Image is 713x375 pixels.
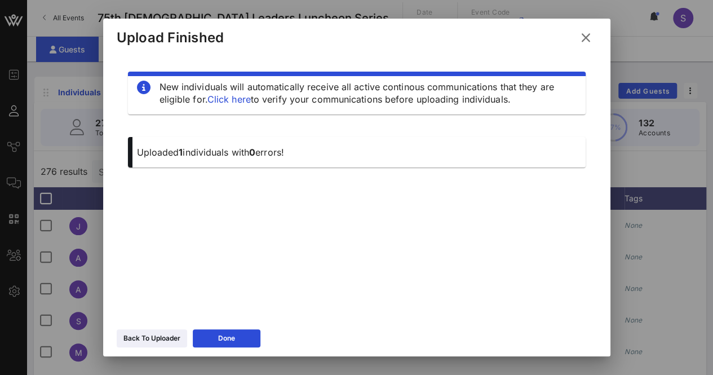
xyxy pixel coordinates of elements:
p: Uploaded individuals with errors! [137,146,577,158]
button: Done [193,329,260,347]
div: New individuals will automatically receive all active continous communications that they are elig... [160,81,577,105]
div: Done [218,333,235,344]
div: Upload Finished [117,29,224,46]
span: 0 [249,147,255,158]
button: Back To Uploader [117,329,187,347]
div: Back To Uploader [123,333,180,344]
span: 1 [179,147,183,158]
a: Click here [207,94,251,105]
